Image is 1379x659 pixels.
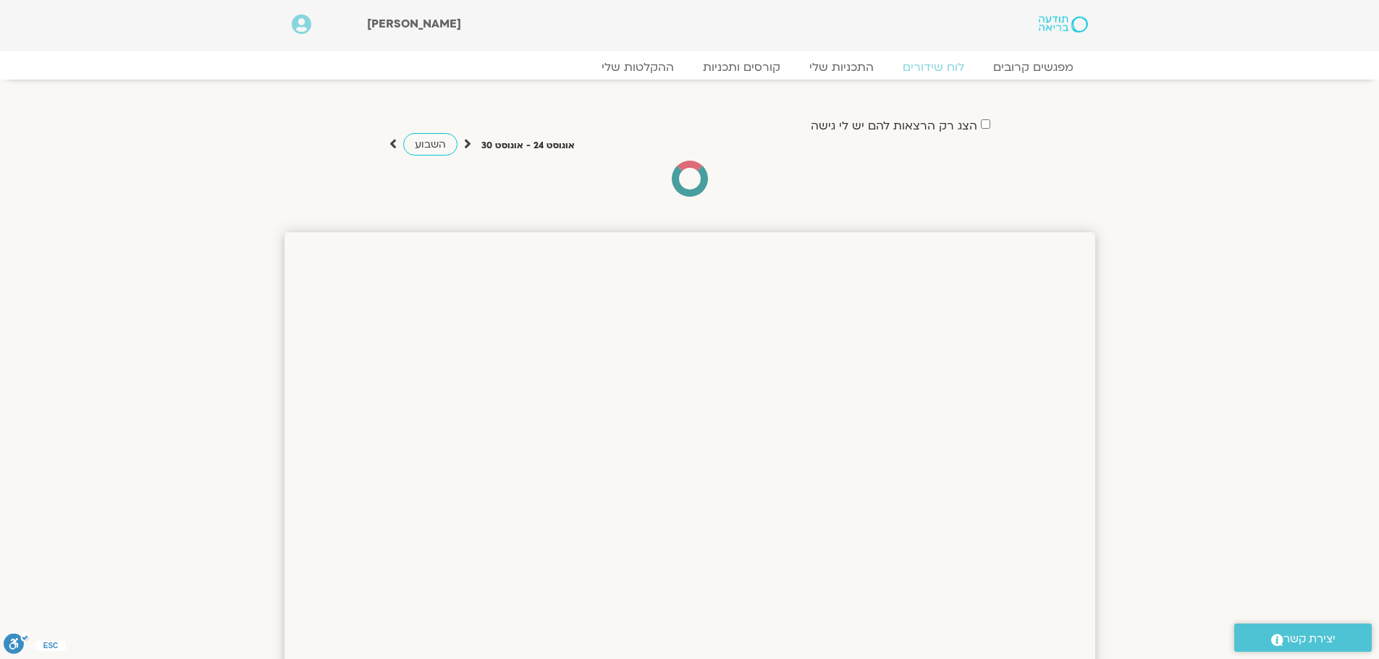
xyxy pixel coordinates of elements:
span: יצירת קשר [1283,629,1336,649]
p: אוגוסט 24 - אוגוסט 30 [481,138,575,153]
span: השבוע [415,137,446,151]
a: קורסים ותכניות [688,60,795,75]
a: ההקלטות שלי [587,60,688,75]
a: לוח שידורים [888,60,979,75]
label: הצג רק הרצאות להם יש לי גישה [811,119,977,132]
a: יצירת קשר [1234,624,1372,652]
nav: Menu [292,60,1088,75]
a: מפגשים קרובים [979,60,1088,75]
a: השבוע [403,133,457,156]
span: [PERSON_NAME] [367,16,461,32]
a: התכניות שלי [795,60,888,75]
